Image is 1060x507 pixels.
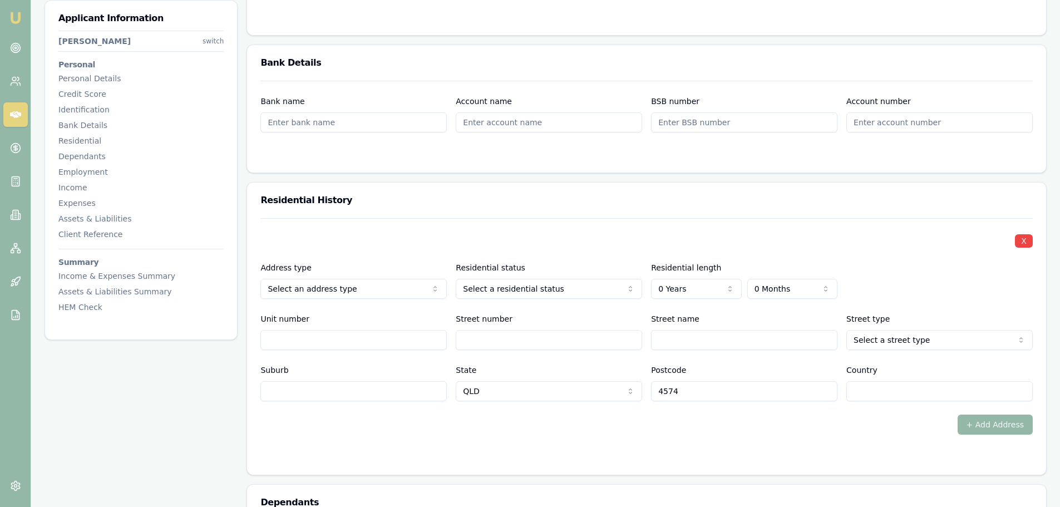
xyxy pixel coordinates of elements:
[260,97,304,106] label: Bank name
[260,314,309,323] label: Unit number
[58,258,224,266] h3: Summary
[260,498,1033,507] h3: Dependants
[260,196,1033,205] h3: Residential History
[203,37,224,46] div: switch
[58,104,224,115] div: Identification
[846,314,890,323] label: Street type
[58,229,224,240] div: Client Reference
[58,270,224,282] div: Income & Expenses Summary
[846,97,911,106] label: Account number
[260,263,311,272] label: Address type
[58,88,224,100] div: Credit Score
[58,151,224,162] div: Dependants
[456,314,512,323] label: Street number
[58,73,224,84] div: Personal Details
[58,120,224,131] div: Bank Details
[260,58,1033,67] h3: Bank Details
[260,366,288,375] label: Suburb
[846,112,1033,132] input: Enter account number
[651,112,837,132] input: Enter BSB number
[58,135,224,146] div: Residential
[260,112,447,132] input: Enter bank name
[58,286,224,297] div: Assets & Liabilities Summary
[651,366,686,375] label: Postcode
[651,263,721,272] label: Residential length
[58,302,224,313] div: HEM Check
[58,198,224,209] div: Expenses
[9,11,22,24] img: emu-icon-u.png
[651,314,699,323] label: Street name
[651,97,699,106] label: BSB number
[456,112,642,132] input: Enter account name
[456,263,525,272] label: Residential status
[58,166,224,178] div: Employment
[58,213,224,224] div: Assets & Liabilities
[456,366,476,375] label: State
[58,61,224,68] h3: Personal
[58,14,224,23] h3: Applicant Information
[958,415,1033,435] button: + Add Address
[846,366,877,375] label: Country
[58,182,224,193] div: Income
[456,97,512,106] label: Account name
[1015,234,1033,248] button: X
[58,36,131,47] div: [PERSON_NAME]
